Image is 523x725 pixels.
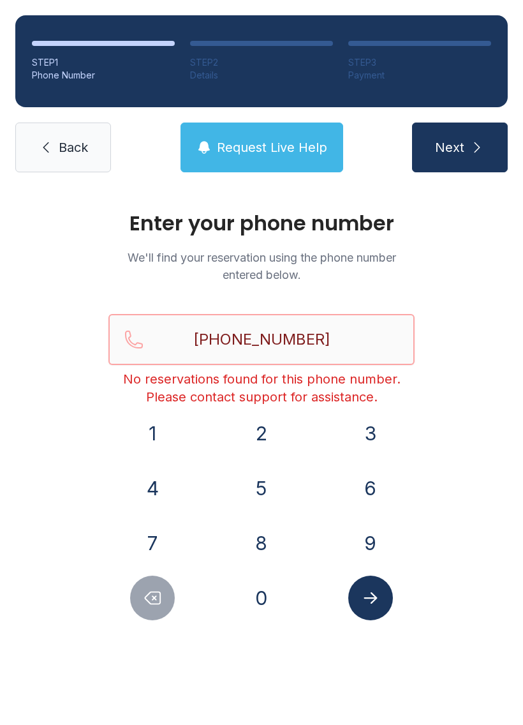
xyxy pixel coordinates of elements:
button: 2 [239,411,284,456]
div: STEP 2 [190,56,333,69]
button: Delete number [130,576,175,620]
span: Back [59,138,88,156]
div: Details [190,69,333,82]
span: Next [435,138,464,156]
button: 1 [130,411,175,456]
button: 3 [348,411,393,456]
h1: Enter your phone number [108,213,415,234]
button: 0 [239,576,284,620]
button: 9 [348,521,393,565]
div: STEP 1 [32,56,175,69]
button: 6 [348,466,393,511]
div: Payment [348,69,491,82]
div: STEP 3 [348,56,491,69]
input: Reservation phone number [108,314,415,365]
span: Request Live Help [217,138,327,156]
button: Submit lookup form [348,576,393,620]
button: 4 [130,466,175,511]
div: No reservations found for this phone number. Please contact support for assistance. [108,370,415,406]
p: We'll find your reservation using the phone number entered below. [108,249,415,283]
div: Phone Number [32,69,175,82]
button: 5 [239,466,284,511]
button: 7 [130,521,175,565]
button: 8 [239,521,284,565]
